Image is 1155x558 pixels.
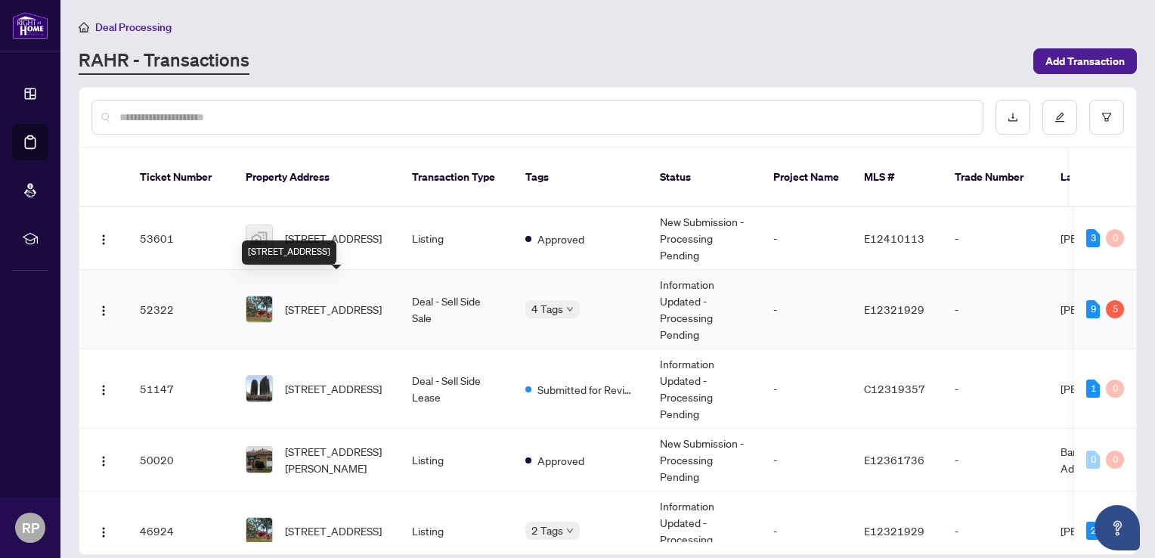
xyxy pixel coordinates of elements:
[1086,229,1100,247] div: 3
[400,429,513,491] td: Listing
[996,100,1030,135] button: download
[400,148,513,207] th: Transaction Type
[566,305,574,313] span: down
[1106,300,1124,318] div: 5
[537,452,584,469] span: Approved
[761,429,852,491] td: -
[98,234,110,246] img: Logo
[761,148,852,207] th: Project Name
[943,270,1048,349] td: -
[1101,112,1112,122] span: filter
[246,376,272,401] img: thumbnail-img
[400,270,513,349] td: Deal - Sell Side Sale
[943,349,1048,429] td: -
[537,231,584,247] span: Approved
[566,527,574,535] span: down
[1042,100,1077,135] button: edit
[852,148,943,207] th: MLS #
[1089,100,1124,135] button: filter
[98,526,110,538] img: Logo
[943,148,1048,207] th: Trade Number
[531,522,563,539] span: 2 Tags
[91,519,116,543] button: Logo
[1086,451,1100,469] div: 0
[246,447,272,473] img: thumbnail-img
[648,349,761,429] td: Information Updated - Processing Pending
[128,148,234,207] th: Ticket Number
[91,297,116,321] button: Logo
[1086,380,1100,398] div: 1
[98,455,110,467] img: Logo
[761,270,852,349] td: -
[79,22,89,33] span: home
[1106,229,1124,247] div: 0
[943,429,1048,491] td: -
[648,270,761,349] td: Information Updated - Processing Pending
[513,148,648,207] th: Tags
[95,20,172,34] span: Deal Processing
[864,453,924,467] span: E12361736
[98,305,110,317] img: Logo
[1045,49,1125,73] span: Add Transaction
[864,524,924,538] span: E12321929
[91,226,116,250] button: Logo
[1054,112,1065,122] span: edit
[864,302,924,316] span: E12321929
[1086,300,1100,318] div: 9
[91,448,116,472] button: Logo
[537,381,636,398] span: Submitted for Review
[648,207,761,270] td: New Submission - Processing Pending
[285,301,382,318] span: [STREET_ADDRESS]
[246,518,272,544] img: thumbnail-img
[128,429,234,491] td: 50020
[761,349,852,429] td: -
[234,148,400,207] th: Property Address
[1086,522,1100,540] div: 2
[128,270,234,349] td: 52322
[91,377,116,401] button: Logo
[864,382,925,395] span: C12319357
[22,517,39,538] span: RP
[285,443,388,476] span: [STREET_ADDRESS][PERSON_NAME]
[128,349,234,429] td: 51147
[98,384,110,396] img: Logo
[1106,451,1124,469] div: 0
[285,522,382,539] span: [STREET_ADDRESS]
[1033,48,1137,74] button: Add Transaction
[1095,505,1140,550] button: Open asap
[864,231,924,245] span: E12410113
[128,207,234,270] td: 53601
[648,429,761,491] td: New Submission - Processing Pending
[242,240,336,265] div: [STREET_ADDRESS]
[285,380,382,397] span: [STREET_ADDRESS]
[285,230,382,246] span: [STREET_ADDRESS]
[246,296,272,322] img: thumbnail-img
[79,48,249,75] a: RAHR - Transactions
[761,207,852,270] td: -
[12,11,48,39] img: logo
[400,349,513,429] td: Deal - Sell Side Lease
[1106,380,1124,398] div: 0
[943,207,1048,270] td: -
[531,300,563,318] span: 4 Tags
[400,207,513,270] td: Listing
[246,225,272,251] img: thumbnail-img
[648,148,761,207] th: Status
[1008,112,1018,122] span: download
